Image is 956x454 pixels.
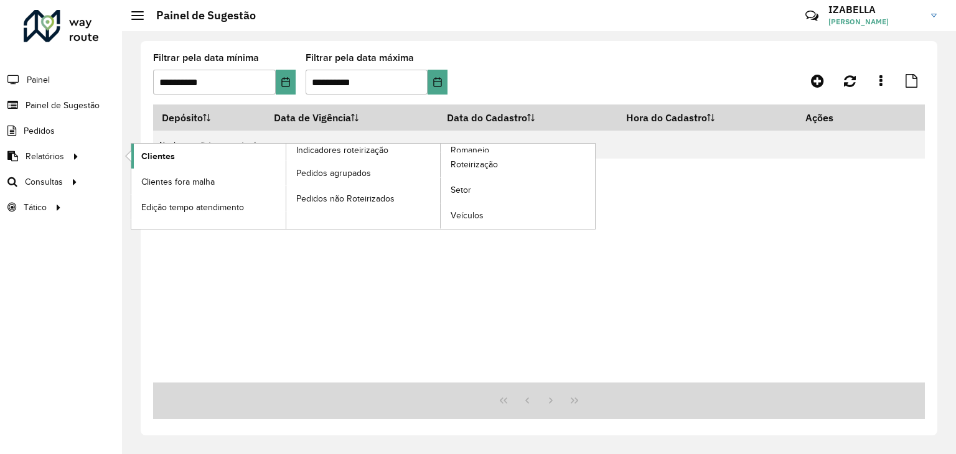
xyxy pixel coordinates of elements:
[144,9,256,22] h2: Painel de Sugestão
[428,70,448,95] button: Choose Date
[24,201,47,214] span: Tático
[24,124,55,137] span: Pedidos
[451,209,484,222] span: Veículos
[131,169,286,194] a: Clientes fora malha
[451,144,489,157] span: Romaneio
[153,104,265,131] th: Depósito
[296,167,371,180] span: Pedidos agrupados
[286,186,441,211] a: Pedidos não Roteirizados
[265,104,439,131] th: Data de Vigência
[797,104,872,131] th: Ações
[141,150,175,163] span: Clientes
[153,131,925,159] td: Nenhum registro encontrado
[441,203,595,228] a: Veículos
[286,144,596,229] a: Romaneio
[286,160,441,185] a: Pedidos agrupados
[141,175,215,188] span: Clientes fora malha
[131,144,441,229] a: Indicadores roteirização
[153,50,259,65] label: Filtrar pela data mínima
[617,104,797,131] th: Hora do Cadastro
[828,4,922,16] h3: IZABELLA
[306,50,414,65] label: Filtrar pela data máxima
[26,99,100,112] span: Painel de Sugestão
[451,183,471,197] span: Setor
[296,192,395,205] span: Pedidos não Roteirizados
[441,178,595,203] a: Setor
[25,175,63,188] span: Consultas
[828,16,922,27] span: [PERSON_NAME]
[26,150,64,163] span: Relatórios
[799,2,825,29] a: Contato Rápido
[441,152,595,177] a: Roteirização
[141,201,244,214] span: Edição tempo atendimento
[131,144,286,169] a: Clientes
[27,73,50,86] span: Painel
[131,195,286,220] a: Edição tempo atendimento
[296,144,388,157] span: Indicadores roteirização
[439,104,617,131] th: Data do Cadastro
[276,70,296,95] button: Choose Date
[451,158,498,171] span: Roteirização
